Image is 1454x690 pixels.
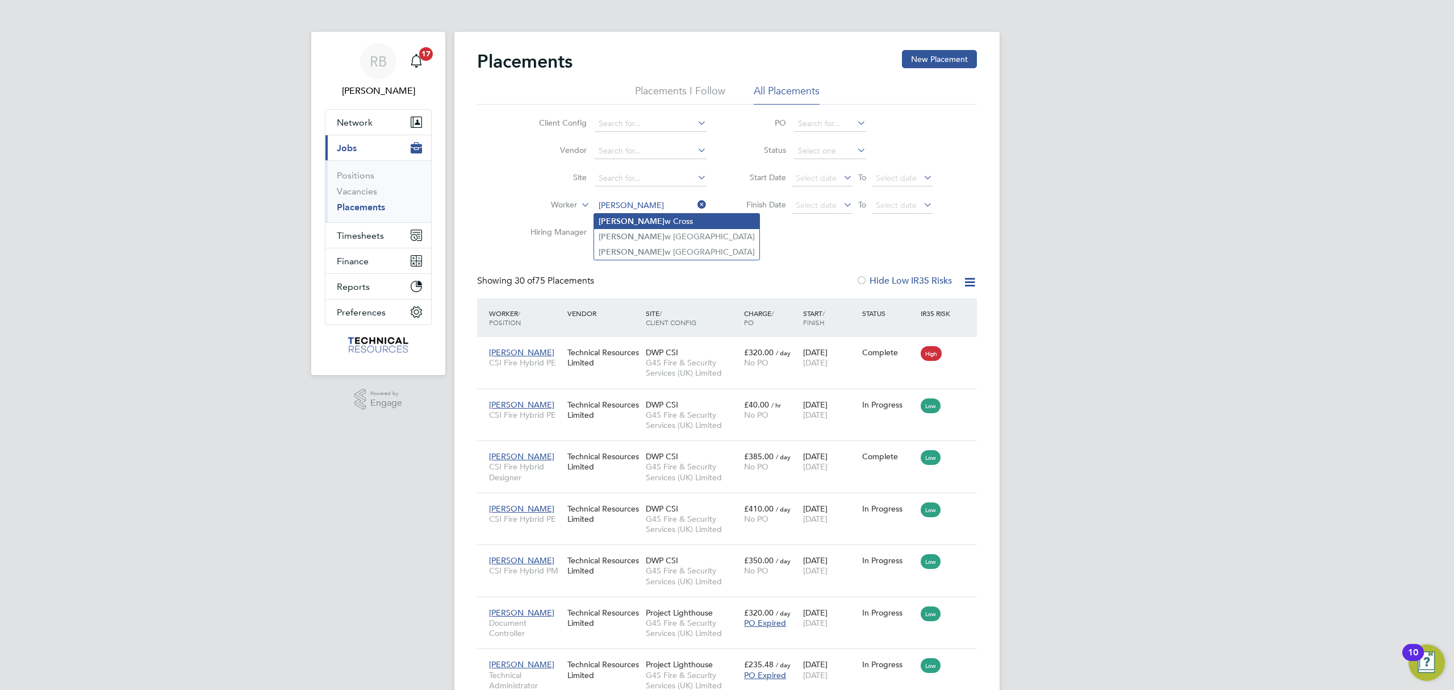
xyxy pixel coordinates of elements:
span: £385.00 [744,451,774,462]
span: Finance [337,256,369,267]
span: £40.00 [744,400,769,410]
label: Hide Low IR35 Risks [856,275,952,286]
div: Technical Resources Limited [565,602,643,634]
input: Search for... [595,198,707,214]
span: [DATE] [803,566,828,576]
button: Preferences [325,300,431,325]
div: Technical Resources Limited [565,446,643,477]
div: [DATE] [800,602,859,634]
span: No PO [744,462,768,472]
input: Select one [794,143,866,159]
span: Powered by [370,389,402,398]
div: In Progress [862,555,916,566]
span: G4S Fire & Security Services (UK) Limited [646,358,738,378]
div: In Progress [862,608,916,618]
div: [DATE] [800,550,859,581]
button: Finance [325,248,431,273]
div: Complete [862,451,916,462]
span: [PERSON_NAME] [489,504,554,514]
div: Technical Resources Limited [565,654,643,685]
a: [PERSON_NAME]CSI Fire Hybrid PMTechnical Resources LimitedDWP CSIG4S Fire & Security Services (UK... [486,549,977,559]
span: £320.00 [744,608,774,618]
span: £410.00 [744,504,774,514]
span: CSI Fire Hybrid PE [489,410,562,420]
span: CSI Fire Hybrid PM [489,566,562,576]
div: Technical Resources Limited [565,498,643,530]
div: [DATE] [800,654,859,685]
a: Placements [337,202,385,213]
b: [PERSON_NAME] [599,217,665,226]
a: Positions [337,170,374,181]
label: Start Date [735,172,786,182]
span: PO Expired [744,670,786,680]
div: Technical Resources Limited [565,342,643,373]
a: Powered byEngage [354,389,403,410]
span: Reports [337,281,370,292]
span: [PERSON_NAME] [489,347,554,358]
span: £350.00 [744,555,774,566]
div: Showing [477,275,596,287]
span: Low [921,398,941,413]
span: / hr [771,401,781,409]
span: CSI Fire Hybrid Designer [489,462,562,482]
span: Project Lighthouse [646,659,713,670]
label: Finish Date [735,199,786,210]
span: Jobs [337,143,357,153]
span: G4S Fire & Security Services (UK) Limited [646,618,738,638]
li: w [GEOGRAPHIC_DATA] [594,229,759,244]
span: Engage [370,398,402,408]
span: / day [776,505,791,513]
span: £320.00 [744,347,774,358]
span: [DATE] [803,462,828,472]
div: Charge [741,303,800,332]
span: [DATE] [803,514,828,524]
div: Start [800,303,859,332]
button: Timesheets [325,223,431,248]
span: / Client Config [646,309,696,327]
span: £235.48 [744,659,774,670]
span: Low [921,658,941,673]
div: Status [859,303,918,323]
span: Select date [796,173,837,183]
div: In Progress [862,504,916,514]
button: Open Resource Center, 10 new notifications [1409,645,1445,681]
a: [PERSON_NAME]CSI Fire Hybrid DesignerTechnical Resources LimitedDWP CSIG4S Fire & Security Servic... [486,445,977,455]
span: G4S Fire & Security Services (UK) Limited [646,566,738,586]
label: Worker [512,199,577,211]
span: G4S Fire & Security Services (UK) Limited [646,410,738,430]
span: 75 Placements [515,275,594,286]
span: Preferences [337,307,386,318]
span: / Finish [803,309,825,327]
nav: Main navigation [311,32,445,375]
span: DWP CSI [646,347,678,358]
span: No PO [744,566,768,576]
span: To [855,170,870,185]
span: Low [921,502,941,517]
button: Jobs [325,135,431,160]
span: Network [337,117,373,128]
span: PO Expired [744,618,786,628]
button: Reports [325,274,431,299]
span: G4S Fire & Security Services (UK) Limited [646,462,738,482]
a: [PERSON_NAME]CSI Fire Hybrid PETechnical Resources LimitedDWP CSIG4S Fire & Security Services (UK... [486,341,977,351]
span: / day [776,556,791,565]
span: / day [776,609,791,617]
b: [PERSON_NAME] [599,232,665,242]
span: / PO [744,309,774,327]
span: [PERSON_NAME] [489,451,554,462]
span: Project Lighthouse [646,608,713,618]
div: In Progress [862,659,916,670]
span: [DATE] [803,410,828,420]
label: Hiring Manager [521,227,587,237]
input: Search for... [595,171,707,186]
span: DWP CSI [646,504,678,514]
input: Search for... [595,116,707,132]
span: DWP CSI [646,451,678,462]
li: Placements I Follow [635,84,725,105]
div: Worker [486,303,565,332]
span: / day [776,348,791,357]
img: technicalresources-logo-retina.png [346,336,411,355]
input: Search for... [794,116,866,132]
div: [DATE] [800,446,859,477]
span: CSI Fire Hybrid PE [489,514,562,524]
